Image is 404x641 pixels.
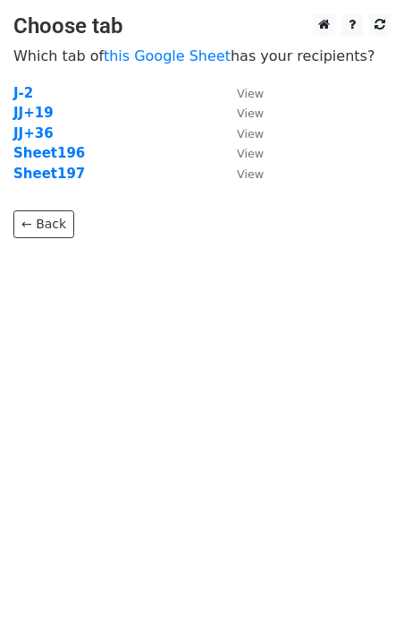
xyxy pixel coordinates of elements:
[13,145,85,161] a: Sheet196
[13,105,54,121] a: JJ+19
[104,47,231,64] a: this Google Sheet
[13,85,33,101] a: J-2
[237,127,264,141] small: View
[219,125,264,141] a: View
[13,210,74,238] a: ← Back
[13,13,391,39] h3: Choose tab
[219,145,264,161] a: View
[237,167,264,181] small: View
[237,147,264,160] small: View
[13,47,391,65] p: Which tab of has your recipients?
[13,166,85,182] a: Sheet197
[237,87,264,100] small: View
[219,166,264,182] a: View
[237,107,264,120] small: View
[219,105,264,121] a: View
[13,125,54,141] a: JJ+36
[219,85,264,101] a: View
